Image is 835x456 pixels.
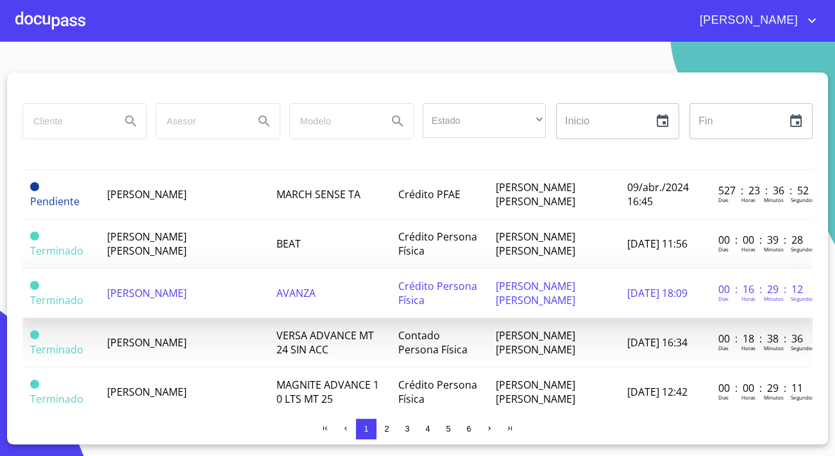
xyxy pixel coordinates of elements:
[741,295,755,302] p: Horas
[764,196,784,203] p: Minutos
[417,419,438,439] button: 4
[718,233,805,247] p: 00 : 00 : 39 : 28
[398,230,477,258] span: Crédito Persona Física
[382,106,413,137] button: Search
[107,385,187,399] span: [PERSON_NAME]
[30,342,83,357] span: Terminado
[107,230,187,258] span: [PERSON_NAME] [PERSON_NAME]
[718,332,805,346] p: 00 : 18 : 38 : 36
[30,293,83,307] span: Terminado
[107,286,187,300] span: [PERSON_NAME]
[791,344,814,351] p: Segundos
[30,244,83,258] span: Terminado
[627,385,687,399] span: [DATE] 12:42
[276,378,378,406] span: MAGNITE ADVANCE 1 0 LTS MT 25
[764,394,784,401] p: Minutos
[398,279,477,307] span: Crédito Persona Física
[741,344,755,351] p: Horas
[791,196,814,203] p: Segundos
[249,106,280,137] button: Search
[398,187,460,201] span: Crédito PFAE
[495,279,575,307] span: [PERSON_NAME] [PERSON_NAME]
[446,424,450,434] span: 5
[627,237,687,251] span: [DATE] 11:56
[30,182,39,191] span: Pendiente
[23,104,110,139] input: search
[718,282,805,296] p: 00 : 16 : 29 : 12
[384,424,389,434] span: 2
[156,104,244,139] input: search
[764,246,784,253] p: Minutos
[397,419,417,439] button: 3
[376,419,397,439] button: 2
[764,344,784,351] p: Minutos
[276,286,315,300] span: AVANZA
[356,419,376,439] button: 1
[718,295,729,302] p: Dias
[276,237,300,251] span: BEAT
[718,246,729,253] p: Dias
[627,286,687,300] span: [DATE] 18:09
[741,394,755,401] p: Horas
[30,392,83,406] span: Terminado
[115,106,146,137] button: Search
[107,335,187,350] span: [PERSON_NAME]
[791,246,814,253] p: Segundos
[30,330,39,339] span: Terminado
[741,246,755,253] p: Horas
[290,104,377,139] input: search
[30,232,39,241] span: Terminado
[718,394,729,401] p: Dias
[107,187,187,201] span: [PERSON_NAME]
[398,378,477,406] span: Crédito Persona Física
[364,424,368,434] span: 1
[495,328,575,357] span: [PERSON_NAME] [PERSON_NAME]
[459,419,479,439] button: 6
[495,378,575,406] span: [PERSON_NAME] [PERSON_NAME]
[405,424,409,434] span: 3
[425,424,430,434] span: 4
[741,196,755,203] p: Horas
[423,103,546,138] div: ​
[276,187,360,201] span: MARCH SENSE TA
[495,180,575,208] span: [PERSON_NAME] [PERSON_NAME]
[791,295,814,302] p: Segundos
[30,194,80,208] span: Pendiente
[30,380,39,389] span: Terminado
[495,230,575,258] span: [PERSON_NAME] [PERSON_NAME]
[690,10,804,31] span: [PERSON_NAME]
[791,394,814,401] p: Segundos
[690,10,820,31] button: account of current user
[438,419,459,439] button: 5
[398,328,468,357] span: Contado Persona Física
[627,335,687,350] span: [DATE] 16:34
[764,295,784,302] p: Minutos
[718,344,729,351] p: Dias
[627,180,689,208] span: 09/abr./2024 16:45
[276,328,373,357] span: VERSA ADVANCE MT 24 SIN ACC
[718,196,729,203] p: Dias
[466,424,471,434] span: 6
[718,183,805,198] p: 527 : 23 : 36 : 52
[718,381,805,395] p: 00 : 00 : 29 : 11
[30,281,39,290] span: Terminado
